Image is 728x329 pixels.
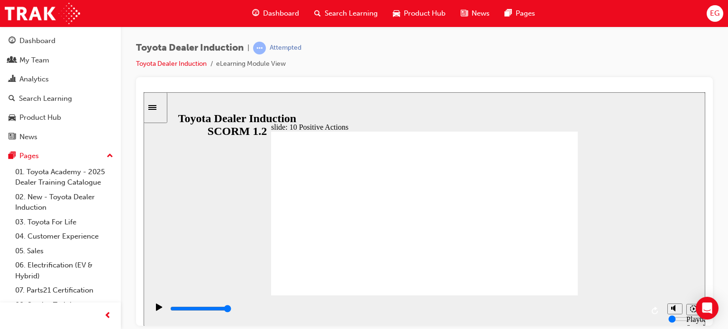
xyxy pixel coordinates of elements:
[453,4,497,23] a: news-iconNews
[393,8,400,19] span: car-icon
[19,151,39,161] div: Pages
[216,59,286,70] li: eLearning Module View
[525,223,586,231] input: volume
[136,60,207,68] a: Toyota Dealer Induction
[4,147,117,165] button: Pages
[314,8,321,19] span: search-icon
[136,43,244,53] span: Toyota Dealer Induction
[11,190,117,215] a: 02. New - Toyota Dealer Induction
[19,74,49,85] div: Analytics
[9,114,16,122] span: car-icon
[710,8,719,19] span: EG
[4,90,117,107] a: Search Learning
[253,42,266,54] span: learningRecordVerb_ATTEMPT-icon
[11,258,117,283] a: 06. Electrification (EV & Hybrid)
[9,56,16,65] span: people-icon
[104,310,111,322] span: prev-icon
[696,297,719,320] div: Open Intercom Messenger
[19,93,72,104] div: Search Learning
[9,37,16,45] span: guage-icon
[247,43,249,53] span: |
[11,165,117,190] a: 01. Toyota Academy - 2025 Dealer Training Catalogue
[11,229,117,244] a: 04. Customer Experience
[4,32,117,50] a: Dashboard
[5,211,21,227] button: Play (Ctrl+Alt+P)
[543,223,557,240] div: Playback Speed
[27,213,88,220] input: slide progress
[107,150,113,162] span: up-icon
[9,152,16,160] span: pages-icon
[516,8,535,19] span: Pages
[9,75,16,84] span: chart-icon
[519,203,557,234] div: misc controls
[19,55,49,66] div: My Team
[19,112,61,123] div: Product Hub
[9,133,16,142] span: news-icon
[19,36,55,46] div: Dashboard
[497,4,543,23] a: pages-iconPages
[263,8,299,19] span: Dashboard
[11,244,117,258] a: 05. Sales
[505,212,519,226] button: Replay (Ctrl+Alt+R)
[11,283,117,298] a: 07. Parts21 Certification
[524,211,539,222] button: Unmute (Ctrl+Alt+M)
[245,4,307,23] a: guage-iconDashboard
[472,8,490,19] span: News
[5,3,80,24] img: Trak
[325,8,378,19] span: Search Learning
[4,109,117,126] a: Product Hub
[11,215,117,230] a: 03. Toyota For Life
[270,44,301,53] div: Attempted
[505,8,512,19] span: pages-icon
[9,95,15,103] span: search-icon
[707,5,723,22] button: EG
[4,71,117,88] a: Analytics
[5,203,519,234] div: playback controls
[4,30,117,147] button: DashboardMy TeamAnalyticsSearch LearningProduct HubNews
[4,128,117,146] a: News
[252,8,259,19] span: guage-icon
[543,212,557,223] button: Playback speed
[11,298,117,312] a: 08. Service Training
[404,8,446,19] span: Product Hub
[385,4,453,23] a: car-iconProduct Hub
[19,132,37,142] div: News
[461,8,468,19] span: news-icon
[307,4,385,23] a: search-iconSearch Learning
[4,52,117,69] a: My Team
